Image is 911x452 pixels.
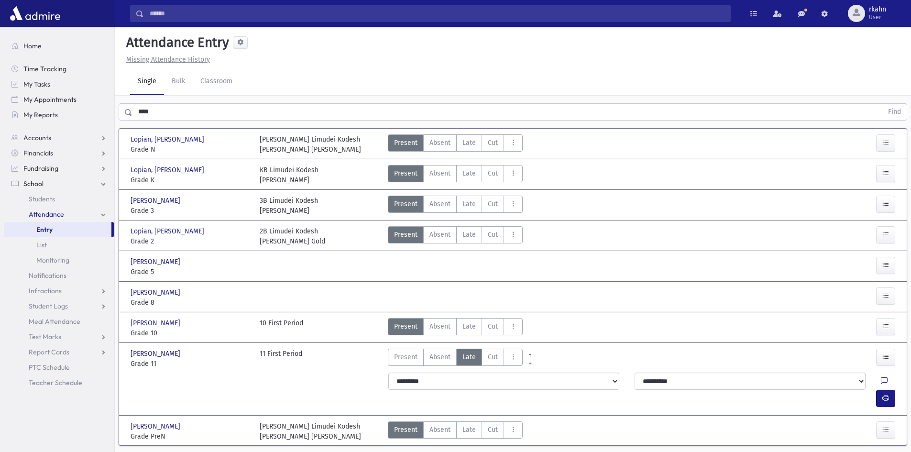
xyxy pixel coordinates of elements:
[131,165,206,175] span: Lopian, [PERSON_NAME]
[36,241,47,249] span: List
[394,321,417,331] span: Present
[260,421,361,441] div: [PERSON_NAME] Limudei Kodesh [PERSON_NAME] [PERSON_NAME]
[4,237,114,253] a: List
[4,222,111,237] a: Entry
[23,179,44,188] span: School
[4,92,114,107] a: My Appointments
[260,134,361,154] div: [PERSON_NAME] Limudei Kodesh [PERSON_NAME] [PERSON_NAME]
[131,349,182,359] span: [PERSON_NAME]
[122,34,229,51] h5: Attendance Entry
[131,328,250,338] span: Grade 10
[394,230,417,240] span: Present
[36,225,53,234] span: Entry
[394,138,417,148] span: Present
[4,191,114,207] a: Students
[4,375,114,390] a: Teacher Schedule
[462,352,476,362] span: Late
[394,168,417,178] span: Present
[36,256,69,265] span: Monitoring
[429,168,450,178] span: Absent
[488,168,498,178] span: Cut
[429,199,450,209] span: Absent
[29,195,55,203] span: Students
[23,95,77,104] span: My Appointments
[260,196,318,216] div: 3B Limudei Kodesh [PERSON_NAME]
[8,4,63,23] img: AdmirePro
[131,175,250,185] span: Grade K
[429,230,450,240] span: Absent
[29,363,70,372] span: PTC Schedule
[488,321,498,331] span: Cut
[131,144,250,154] span: Grade N
[29,348,69,356] span: Report Cards
[131,226,206,236] span: Lopian, [PERSON_NAME]
[488,352,498,362] span: Cut
[144,5,730,22] input: Search
[462,199,476,209] span: Late
[4,314,114,329] a: Meal Attendance
[122,55,210,64] a: Missing Attendance History
[193,68,240,95] a: Classroom
[131,134,206,144] span: Lopian, [PERSON_NAME]
[488,138,498,148] span: Cut
[4,176,114,191] a: School
[429,138,450,148] span: Absent
[4,77,114,92] a: My Tasks
[394,425,417,435] span: Present
[260,165,318,185] div: KB Limudei Kodesh [PERSON_NAME]
[4,61,114,77] a: Time Tracking
[23,110,58,119] span: My Reports
[126,55,210,64] u: Missing Attendance History
[462,138,476,148] span: Late
[4,268,114,283] a: Notifications
[164,68,193,95] a: Bulk
[869,13,886,21] span: User
[23,42,42,50] span: Home
[131,196,182,206] span: [PERSON_NAME]
[4,329,114,344] a: Test Marks
[488,425,498,435] span: Cut
[131,431,250,441] span: Grade PreN
[23,164,58,173] span: Fundraising
[130,68,164,95] a: Single
[488,199,498,209] span: Cut
[4,130,114,145] a: Accounts
[4,107,114,122] a: My Reports
[260,349,302,369] div: 11 First Period
[131,267,250,277] span: Grade 5
[131,206,250,216] span: Grade 3
[4,207,114,222] a: Attendance
[29,287,62,295] span: Infractions
[4,360,114,375] a: PTC Schedule
[29,378,82,387] span: Teacher Schedule
[4,38,114,54] a: Home
[388,226,523,246] div: AttTypes
[29,210,64,219] span: Attendance
[29,271,66,280] span: Notifications
[429,425,450,435] span: Absent
[488,230,498,240] span: Cut
[429,321,450,331] span: Absent
[394,199,417,209] span: Present
[131,257,182,267] span: [PERSON_NAME]
[131,298,250,308] span: Grade 8
[131,287,182,298] span: [PERSON_NAME]
[23,65,66,73] span: Time Tracking
[23,80,50,88] span: My Tasks
[388,318,523,338] div: AttTypes
[882,104,907,120] button: Find
[462,425,476,435] span: Late
[131,318,182,328] span: [PERSON_NAME]
[29,332,61,341] span: Test Marks
[131,421,182,431] span: [PERSON_NAME]
[4,298,114,314] a: Student Logs
[388,165,523,185] div: AttTypes
[388,134,523,154] div: AttTypes
[23,133,51,142] span: Accounts
[4,283,114,298] a: Infractions
[29,317,80,326] span: Meal Attendance
[388,421,523,441] div: AttTypes
[429,352,450,362] span: Absent
[260,318,303,338] div: 10 First Period
[4,253,114,268] a: Monitoring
